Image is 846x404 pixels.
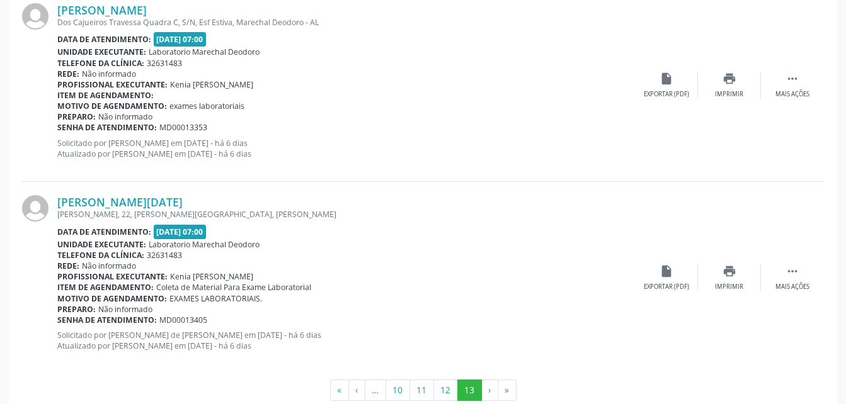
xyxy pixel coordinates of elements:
[57,69,79,79] b: Rede:
[660,72,673,86] i: insert_drive_file
[57,315,157,325] b: Senha de atendimento:
[723,72,736,86] i: print
[98,111,152,122] span: Não informado
[147,250,182,261] span: 32631483
[169,101,244,111] span: exames laboratoriais
[170,271,253,282] span: Kenia [PERSON_NAME]
[57,227,151,237] b: Data de atendimento:
[22,379,824,401] ul: Pagination
[57,34,151,45] b: Data de atendimento:
[147,58,182,69] span: 32631483
[82,261,136,271] span: Não informado
[57,101,167,111] b: Motivo de agendamento:
[57,250,144,261] b: Telefone da clínica:
[22,195,49,222] img: img
[22,3,49,30] img: img
[57,79,168,90] b: Profissional executante:
[786,72,799,86] i: 
[57,138,635,159] p: Solicitado por [PERSON_NAME] em [DATE] - há 6 dias Atualizado por [PERSON_NAME] em [DATE] - há 6 ...
[57,90,154,101] b: Item de agendamento:
[409,379,434,401] button: Go to page 11
[170,79,253,90] span: Kenia [PERSON_NAME]
[57,58,144,69] b: Telefone da clínica:
[57,330,635,351] p: Solicitado por [PERSON_NAME] de [PERSON_NAME] em [DATE] - há 6 dias Atualizado por [PERSON_NAME] ...
[715,90,743,99] div: Imprimir
[57,261,79,271] b: Rede:
[57,17,635,28] div: Dos Cajueiros Travessa Quadra C, S/N, Esf Estiva, Marechal Deodoro - AL
[57,293,167,304] b: Motivo de agendamento:
[660,264,673,278] i: insert_drive_file
[156,282,311,293] span: Coleta de Material Para Exame Laboratorial
[57,282,154,293] b: Item de agendamento:
[715,283,743,291] div: Imprimir
[57,122,157,133] b: Senha de atendimento:
[57,271,168,282] b: Profissional executante:
[786,264,799,278] i: 
[644,283,689,291] div: Exportar (PDF)
[457,379,482,401] button: Go to page 13
[159,122,207,133] span: MD00013353
[149,47,260,57] span: Laboratorio Marechal Deodoro
[57,209,635,220] div: [PERSON_NAME], 22, [PERSON_NAME][GEOGRAPHIC_DATA], [PERSON_NAME]
[159,315,207,325] span: MD00013405
[154,225,207,239] span: [DATE] 07:00
[149,239,260,250] span: Laboratorio Marechal Deodoro
[169,293,262,304] span: EXAMES LABORATORIAIS.
[154,32,207,47] span: [DATE] 07:00
[330,379,349,401] button: Go to first page
[775,283,809,291] div: Mais ações
[644,90,689,99] div: Exportar (PDF)
[82,69,136,79] span: Não informado
[775,90,809,99] div: Mais ações
[57,3,147,17] a: [PERSON_NAME]
[57,195,183,209] a: [PERSON_NAME][DATE]
[348,379,365,401] button: Go to previous page
[723,264,736,278] i: print
[386,379,410,401] button: Go to page 10
[57,47,146,57] b: Unidade executante:
[57,239,146,250] b: Unidade executante:
[433,379,458,401] button: Go to page 12
[57,304,96,315] b: Preparo:
[57,111,96,122] b: Preparo:
[98,304,152,315] span: Não informado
